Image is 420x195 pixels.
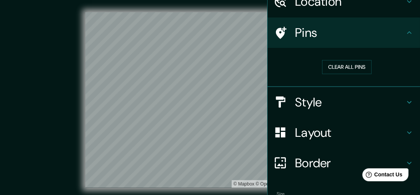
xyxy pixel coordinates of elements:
canvas: Map [85,12,334,188]
div: Pins [268,17,420,48]
h4: Pins [295,25,405,40]
div: Layout [268,117,420,148]
div: Border [268,148,420,178]
button: Clear all pins [322,60,372,74]
div: Style [268,87,420,117]
a: OpenStreetMap [256,181,293,187]
h4: Border [295,155,405,171]
iframe: Help widget launcher [352,165,412,187]
h4: Style [295,95,405,110]
h4: Layout [295,125,405,140]
a: Mapbox [234,181,255,187]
